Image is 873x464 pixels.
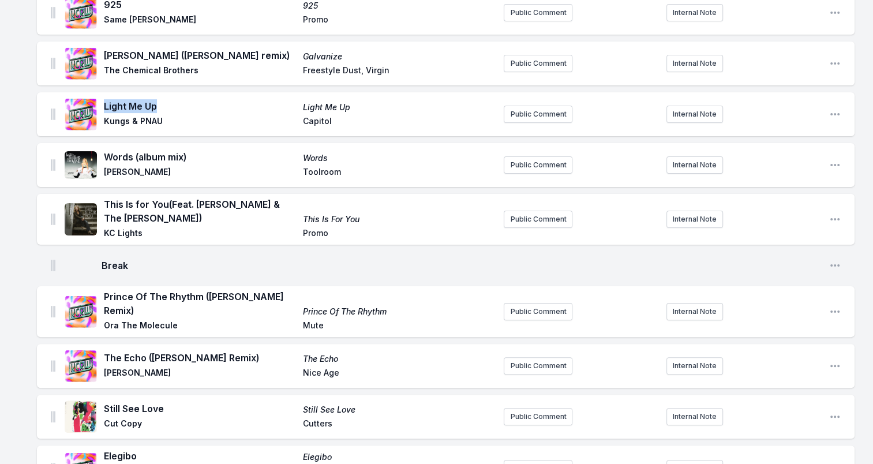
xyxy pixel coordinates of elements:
span: Galvanize [303,51,495,62]
button: Public Comment [504,156,572,174]
img: Drag Handle [51,108,55,120]
img: This Is For You [65,203,97,235]
span: KC Lights [104,227,296,241]
button: Public Comment [504,211,572,228]
span: Words [303,152,495,164]
span: Same [PERSON_NAME] [104,14,296,28]
img: Drag Handle [51,360,55,372]
span: Light Me Up [104,99,296,113]
button: Public Comment [504,303,572,320]
button: Open playlist item options [829,360,841,372]
button: Internal Note [666,211,723,228]
span: Capitol [303,115,495,129]
span: Promo [303,227,495,241]
span: Still See Love [104,402,296,416]
img: Light Me Up [65,98,97,130]
span: The Chemical Brothers [104,65,296,78]
button: Internal Note [666,156,723,174]
span: The Echo ([PERSON_NAME] Remix) [104,351,296,365]
span: This Is For You [303,214,495,225]
span: Break [102,259,820,272]
img: Drag Handle [51,159,55,171]
span: Toolroom [303,166,495,180]
img: Drag Handle [51,7,55,18]
span: [PERSON_NAME] ([PERSON_NAME] remix) [104,48,296,62]
button: Open playlist item options [829,411,841,422]
img: Drag Handle [51,214,55,225]
img: Drag Handle [51,306,55,317]
button: Internal Note [666,357,723,375]
img: Prince Of The Rhythm [65,295,97,328]
img: Drag Handle [51,411,55,422]
img: The Echo [65,350,97,382]
button: Internal Note [666,4,723,21]
button: Internal Note [666,303,723,320]
span: Kungs & PNAU [104,115,296,129]
span: Elegibo [303,451,495,463]
button: Open playlist item options [829,260,841,271]
span: Light Me Up [303,102,495,113]
span: [PERSON_NAME] [104,166,296,180]
button: Open playlist item options [829,58,841,69]
img: Words [65,151,97,179]
span: Promo [303,14,495,28]
span: Cutters [303,418,495,432]
span: Ora The Molecule [104,320,296,334]
button: Internal Note [666,408,723,425]
button: Public Comment [504,408,572,425]
img: Drag Handle [51,260,55,271]
button: Open playlist item options [829,306,841,317]
button: Open playlist item options [829,108,841,120]
span: Freestyle Dust, Virgin [303,65,495,78]
button: Internal Note [666,106,723,123]
span: Prince Of The Rhythm [303,306,495,317]
button: Internal Note [666,55,723,72]
span: Still See Love [303,404,495,416]
span: This Is for You (Feat. [PERSON_NAME] & The [PERSON_NAME]) [104,197,296,225]
img: Drag Handle [51,58,55,69]
button: Open playlist item options [829,7,841,18]
span: [PERSON_NAME] [104,367,296,381]
button: Public Comment [504,4,572,21]
span: Cut Copy [104,418,296,432]
button: Public Comment [504,55,572,72]
button: Public Comment [504,357,572,375]
button: Open playlist item options [829,159,841,171]
span: Elegibo [104,449,296,463]
span: Words (album mix) [104,150,296,164]
span: Nice Age [303,367,495,381]
button: Open playlist item options [829,214,841,225]
span: The Echo [303,353,495,365]
span: Mute [303,320,495,334]
span: Prince Of The Rhythm ([PERSON_NAME] Remix) [104,290,296,317]
img: Still See Love [65,401,97,433]
button: Public Comment [504,106,572,123]
img: Galvanize [65,47,97,80]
